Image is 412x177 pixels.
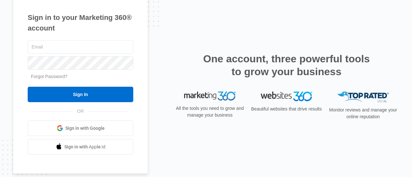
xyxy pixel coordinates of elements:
[28,40,133,54] input: Email
[184,92,236,101] img: Marketing 360
[174,105,246,119] p: All the tools you need to grow and manage your business
[65,125,105,132] span: Sign in with Google
[201,52,372,78] h2: One account, three powerful tools to grow your business
[250,106,323,112] p: Beautiful websites that drive results
[261,92,312,101] img: Websites 360
[73,108,89,115] span: OR
[31,74,68,79] a: Forgot Password?
[28,87,133,102] input: Sign In
[327,107,399,120] p: Monitor reviews and manage your online reputation
[64,144,106,150] span: Sign in with Apple Id
[337,92,389,102] img: Top Rated Local
[28,12,133,33] h1: Sign in to your Marketing 360® account
[28,139,133,155] a: Sign in with Apple Id
[28,120,133,136] a: Sign in with Google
